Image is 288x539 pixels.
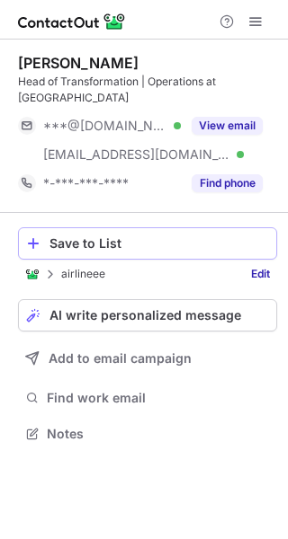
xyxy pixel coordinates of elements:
[192,117,263,135] button: Reveal Button
[18,11,126,32] img: ContactOut v5.3.10
[47,390,270,406] span: Find work email
[244,265,277,283] a: Edit
[49,308,241,323] span: AI write personalized message
[18,385,277,411] button: Find work email
[18,342,277,375] button: Add to email campaign
[18,74,277,106] div: Head of Transformation | Operations at [GEOGRAPHIC_DATA]
[25,267,40,281] img: ContactOut
[18,227,277,260] button: Save to List
[61,268,105,280] p: airlineee
[49,236,269,251] div: Save to List
[18,421,277,446] button: Notes
[192,174,263,192] button: Reveal Button
[43,118,167,134] span: ***@[DOMAIN_NAME]
[43,146,230,163] span: [EMAIL_ADDRESS][DOMAIN_NAME]
[18,54,139,72] div: [PERSON_NAME]
[47,426,270,442] span: Notes
[18,299,277,331] button: AI write personalized message
[49,351,192,366] span: Add to email campaign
